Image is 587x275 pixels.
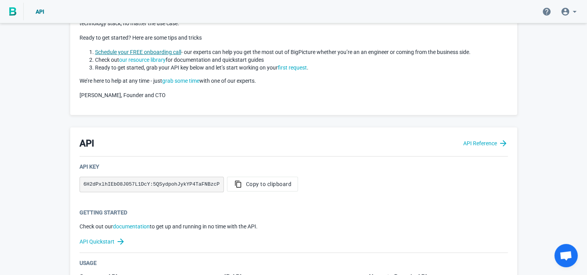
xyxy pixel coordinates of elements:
p: [PERSON_NAME], Founder and CTO [80,91,508,99]
div: Usage [80,259,508,267]
a: Open chat [554,244,578,267]
a: API Quickstart [80,237,508,246]
img: BigPicture.io [9,7,16,16]
p: We’re here to help at any time - just with one of our experts. [80,77,508,85]
div: API Key [80,163,508,171]
li: Ready to get started, grab your API key below and let’s start working on your . [95,64,508,71]
p: Check out our to get up and running in no time with the API. [80,223,508,231]
span: Copy to clipboard [234,180,292,188]
span: API [36,9,44,15]
a: Schedule your FREE onboarding call [95,49,181,55]
a: our resource library [119,57,166,63]
li: Check out for documentation and quickstart guides [95,56,508,64]
p: Ready to get started? Here are some tips and tricks [80,34,508,42]
pre: 6H2dPxlhIEbO8J057L1DcY:5QSydpohJykYP4TaFNBzcP [80,177,224,192]
a: documentation [113,223,150,230]
button: Copy to clipboard [227,177,298,191]
div: Getting Started [80,209,508,216]
a: grab some time [162,78,199,84]
li: - our experts can help you get the most out of BigPicture whether you’re an an engineer or coming... [95,48,508,56]
a: first request [278,64,307,71]
a: API Reference [463,139,508,148]
h3: API [80,137,94,150]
